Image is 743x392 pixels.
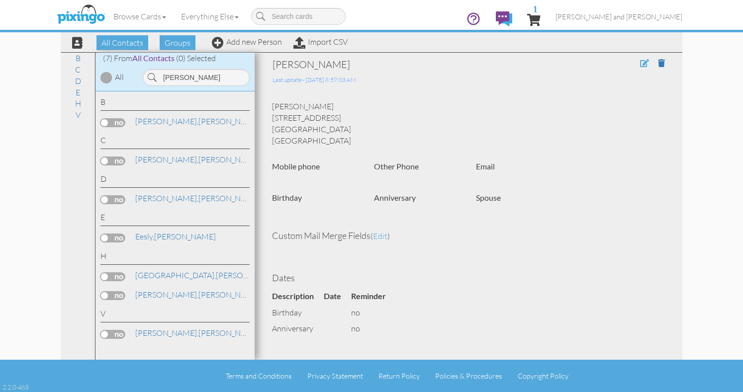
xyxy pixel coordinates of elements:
[476,161,495,171] strong: Email
[273,76,356,83] span: Last update - [DATE] 8:59:03 AM
[374,161,419,171] strong: Other Phone
[134,327,261,339] a: [PERSON_NAME]
[272,161,320,171] strong: Mobile phone
[160,35,195,50] span: Groups
[374,193,416,202] strong: Anniversary
[272,193,302,202] strong: Birthday
[272,305,324,321] td: birthday
[71,52,86,64] a: B
[496,11,512,26] img: comments.svg
[272,320,324,337] td: anniversary
[55,2,107,27] img: pixingo logo
[70,97,86,109] a: H
[132,53,175,63] span: All Contacts
[435,372,502,380] a: Policies & Procedures
[135,328,198,338] span: [PERSON_NAME],
[134,289,261,301] a: [PERSON_NAME]
[226,372,291,380] a: Terms and Conditions
[556,12,682,21] span: [PERSON_NAME] and [PERSON_NAME]
[533,4,538,13] span: 1
[307,372,363,380] a: Privacy Statement
[115,72,124,83] div: All
[135,116,198,126] span: [PERSON_NAME],
[251,8,346,25] input: Search cards
[134,231,217,242] a: [PERSON_NAME]
[378,372,420,380] a: Return Policy
[135,232,154,241] span: Eesly,
[272,231,665,241] h4: Custom Mail Merge Fields
[548,4,690,29] a: [PERSON_NAME] and [PERSON_NAME]
[272,273,665,283] h4: Dates
[134,115,261,127] a: [PERSON_NAME]
[371,231,390,241] span: ( )
[134,154,261,165] a: [PERSON_NAME]
[100,308,250,322] div: V
[70,75,86,87] a: D
[100,250,250,265] div: H
[96,35,148,50] span: All Contacts
[174,4,246,29] a: Everything Else
[71,86,85,98] a: E
[518,372,568,380] a: Copyright Policy
[2,383,28,392] div: 2.2.0-463
[70,64,86,76] a: C
[212,37,282,47] a: Add new Person
[351,305,396,321] td: no
[373,231,387,241] span: edit
[135,155,198,164] span: [PERSON_NAME],
[272,288,324,305] th: Description
[134,269,279,281] a: [PERSON_NAME]
[265,101,672,146] div: [PERSON_NAME] [STREET_ADDRESS] [GEOGRAPHIC_DATA] [GEOGRAPHIC_DATA]
[95,53,255,64] div: (7) From
[100,96,250,111] div: B
[135,193,198,203] span: [PERSON_NAME],
[273,58,583,72] div: [PERSON_NAME]
[351,288,396,305] th: Reminder
[71,109,86,121] a: V
[100,135,250,149] div: C
[135,290,198,300] span: [PERSON_NAME],
[476,193,501,202] strong: Spouse
[351,320,396,337] td: no
[106,4,174,29] a: Browse Cards
[100,173,250,188] div: D
[527,4,541,34] a: 1
[176,53,216,63] span: (0) Selected
[134,192,261,204] a: [PERSON_NAME]
[324,288,351,305] th: Date
[293,37,348,47] a: Import CSV
[135,270,216,280] span: [GEOGRAPHIC_DATA],
[100,212,250,226] div: E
